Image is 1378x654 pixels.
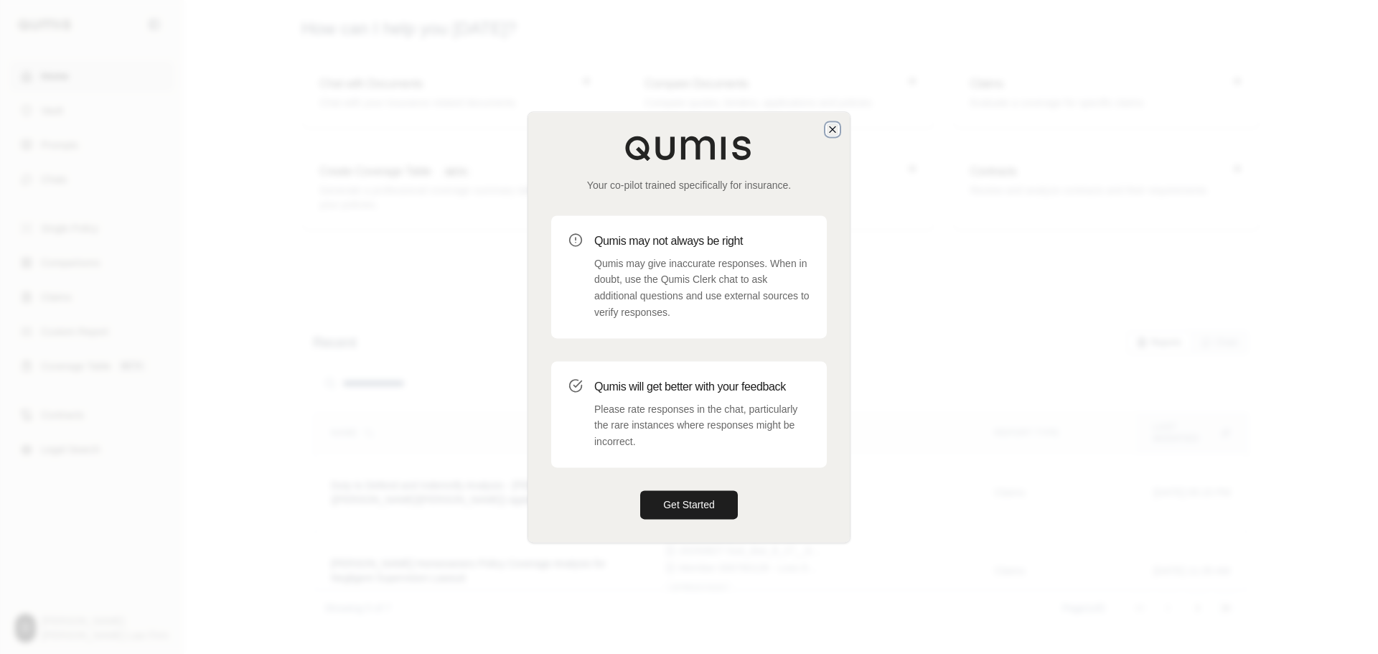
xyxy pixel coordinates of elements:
img: Qumis Logo [624,135,754,161]
button: Get Started [640,490,738,519]
h3: Qumis may not always be right [594,233,810,250]
p: Qumis may give inaccurate responses. When in doubt, use the Qumis Clerk chat to ask additional qu... [594,256,810,321]
p: Your co-pilot trained specifically for insurance. [551,178,827,192]
h3: Qumis will get better with your feedback [594,378,810,396]
p: Please rate responses in the chat, particularly the rare instances where responses might be incor... [594,401,810,450]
